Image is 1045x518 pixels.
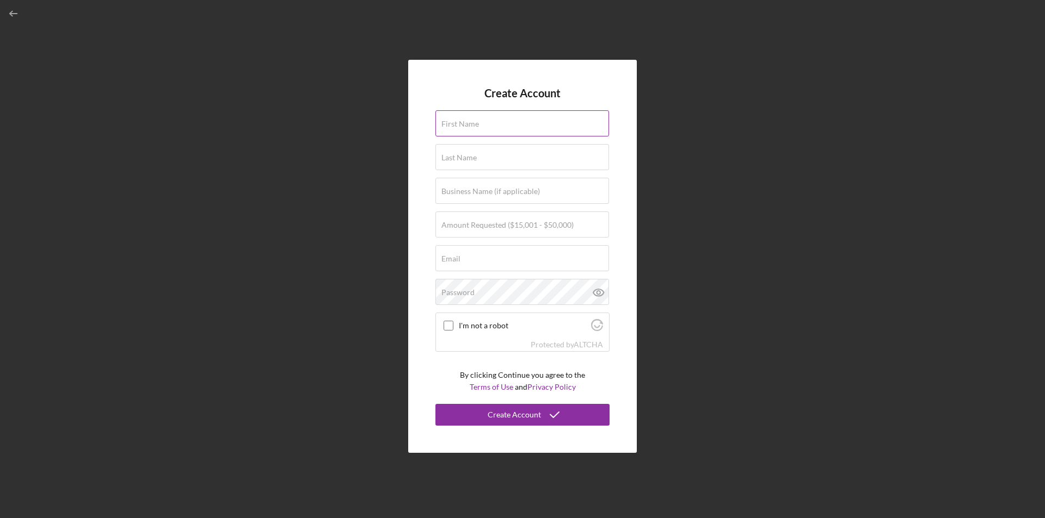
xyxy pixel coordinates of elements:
[441,288,475,297] label: Password
[435,404,610,426] button: Create Account
[470,382,513,391] a: Terms of Use
[531,340,603,349] div: Protected by
[441,254,460,263] label: Email
[484,87,561,99] h4: Create Account
[591,323,603,333] a: Visit Altcha.org
[574,340,603,349] a: Visit Altcha.org
[488,404,541,426] div: Create Account
[527,382,576,391] a: Privacy Policy
[441,221,574,229] label: Amount Requested ($15,001 - $50,000)
[441,153,477,162] label: Last Name
[459,321,588,330] label: I'm not a robot
[460,369,585,394] p: By clicking Continue you agree to the and
[441,120,479,128] label: First Name
[441,187,540,196] label: Business Name (if applicable)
